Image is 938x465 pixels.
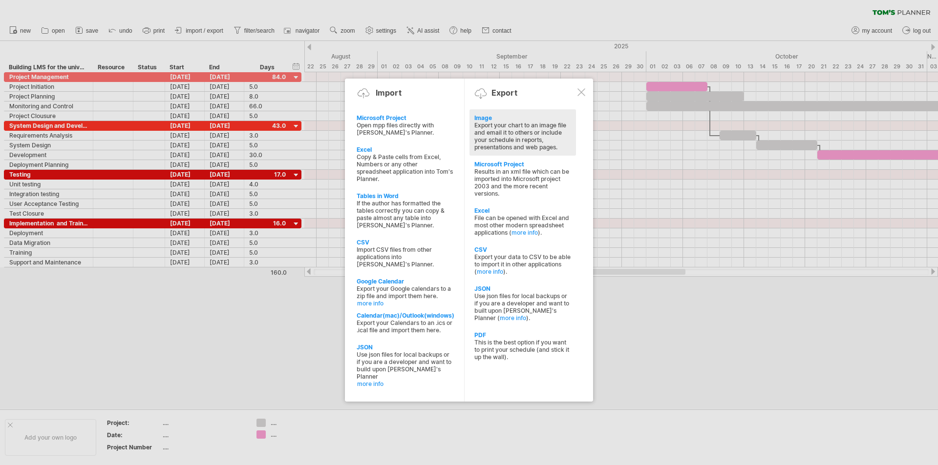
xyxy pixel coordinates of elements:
[474,253,571,275] div: Export your data to CSV to be able to import it in other applications ( ).
[357,380,454,387] a: more info
[512,229,538,236] a: more info
[474,121,571,151] div: Export your chart to an image file and email it to others or include your schedule in reports, pr...
[474,339,571,361] div: This is the best option if you want to print your schedule (and stick it up the wall).
[357,146,453,153] div: Excel
[357,153,453,182] div: Copy & Paste cells from Excel, Numbers or any other spreadsheet application into Tom's Planner.
[357,200,453,229] div: If the author has formatted the tables correctly you can copy & paste almost any table into [PERS...
[357,300,454,307] a: more info
[474,285,571,292] div: JSON
[474,292,571,322] div: Use json files for local backups or if you are a developer and want to built upon [PERSON_NAME]'s...
[474,331,571,339] div: PDF
[477,268,503,275] a: more info
[474,168,571,197] div: Results in an xml file which can be imported into Microsoft project 2003 and the more recent vers...
[474,214,571,236] div: File can be opened with Excel and most other modern spreadsheet applications ( ).
[474,207,571,214] div: Excel
[474,114,571,121] div: Image
[357,192,453,200] div: Tables in Word
[491,88,517,98] div: Export
[474,246,571,253] div: CSV
[474,161,571,168] div: Microsoft Project
[500,314,526,322] a: more info
[376,88,402,98] div: Import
